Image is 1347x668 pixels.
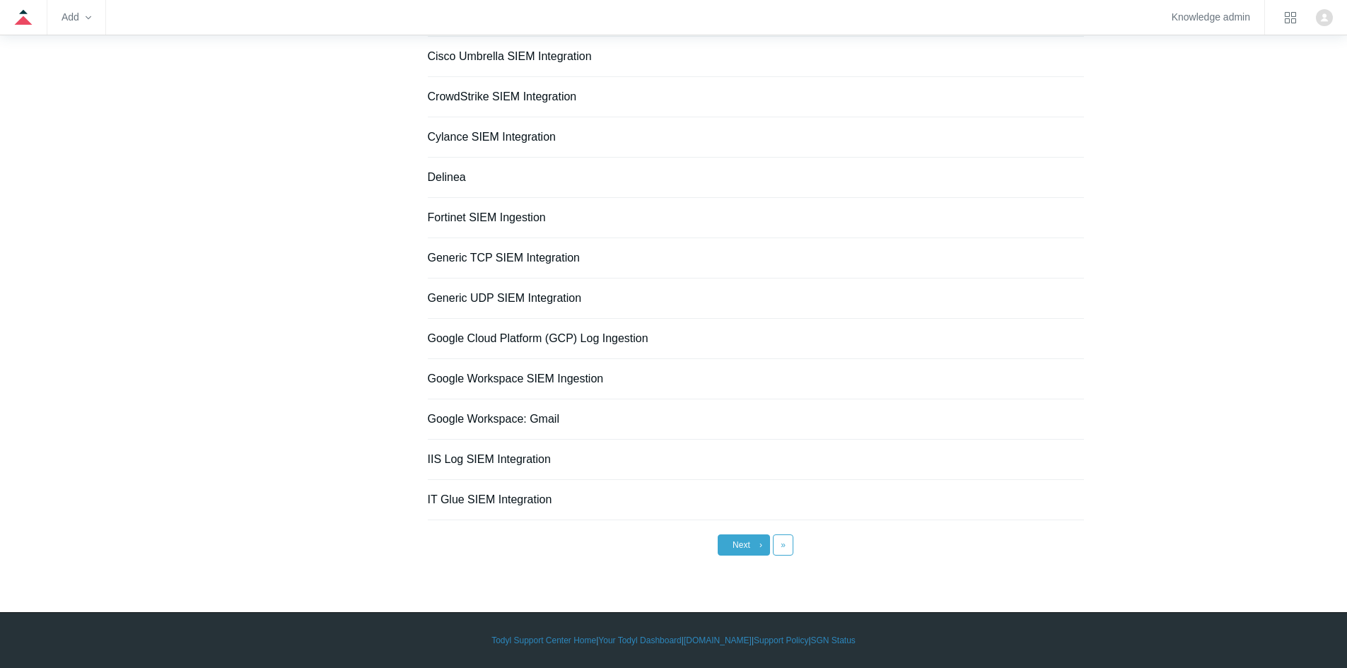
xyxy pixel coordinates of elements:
zd-hc-trigger: Click your profile icon to open the profile menu [1316,9,1333,26]
a: Knowledge admin [1172,13,1250,21]
a: Todyl Support Center Home [491,634,596,647]
a: Next [718,534,770,556]
a: [DOMAIN_NAME] [684,634,752,647]
a: Generic UDP SIEM Integration [428,292,582,304]
zd-hc-trigger: Add [62,13,91,21]
span: › [759,540,762,550]
a: Google Cloud Platform (GCP) Log Ingestion [428,332,648,344]
a: Fortinet SIEM Ingestion [428,211,546,223]
a: Support Policy [754,634,808,647]
span: Next [733,540,750,550]
div: | | | | [264,634,1084,647]
a: Google Workspace SIEM Ingestion [428,373,604,385]
a: Cisco Umbrella SIEM Integration [428,50,592,62]
a: Generic TCP SIEM Integration [428,252,581,264]
a: IIS Log SIEM Integration [428,453,551,465]
a: Cylance SIEM Integration [428,131,556,143]
a: Delinea [428,171,466,183]
a: Your Todyl Dashboard [598,634,681,647]
a: CrowdStrike SIEM Integration [428,90,577,102]
a: Google Workspace: Gmail [428,413,559,425]
img: user avatar [1316,9,1333,26]
a: IT Glue SIEM Integration [428,493,552,505]
a: SGN Status [811,634,856,647]
span: » [781,540,786,550]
